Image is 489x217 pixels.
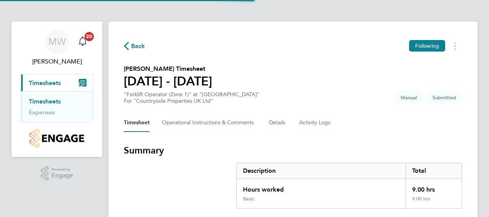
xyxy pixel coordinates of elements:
[21,129,93,148] a: Go to home page
[406,163,462,179] div: Total
[75,29,90,54] a: 20
[237,179,406,196] div: Hours worked
[12,22,102,157] nav: Main navigation
[21,74,93,91] button: Timesheets
[124,73,212,89] h1: [DATE] - [DATE]
[124,114,150,132] button: Timesheet
[52,166,73,173] span: Powered by
[162,114,257,132] button: Operational Instructions & Comments
[29,79,61,87] span: Timesheets
[415,42,439,49] span: Following
[236,163,462,209] div: Summary
[21,91,93,122] div: Timesheets
[41,166,73,181] a: Powered byEngage
[124,64,212,73] h2: [PERSON_NAME] Timesheet
[243,196,254,202] div: Basic
[409,40,445,52] button: Following
[21,57,93,66] span: Mike Walsh
[124,98,259,104] div: For "Countryside Properties UK Ltd"
[406,196,462,208] div: 9.00 hrs
[237,163,406,179] div: Description
[52,172,73,179] span: Engage
[269,114,287,132] button: Details
[426,91,462,104] span: This timesheet is Submitted.
[448,40,462,52] button: Timesheets Menu
[21,29,93,66] a: MW[PERSON_NAME]
[394,91,423,104] span: This timesheet was manually created.
[124,41,145,51] button: Back
[85,32,94,41] span: 20
[124,144,462,157] h3: Summary
[29,98,61,105] a: Timesheets
[124,91,259,104] div: "Forklift Operator (Zone 1)" at "[GEOGRAPHIC_DATA]"
[131,42,145,51] span: Back
[299,114,331,132] button: Activity Logs
[30,129,84,148] img: countryside-properties-logo-retina.png
[406,179,462,196] div: 9.00 hrs
[48,37,66,47] span: MW
[29,108,55,116] a: Expenses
